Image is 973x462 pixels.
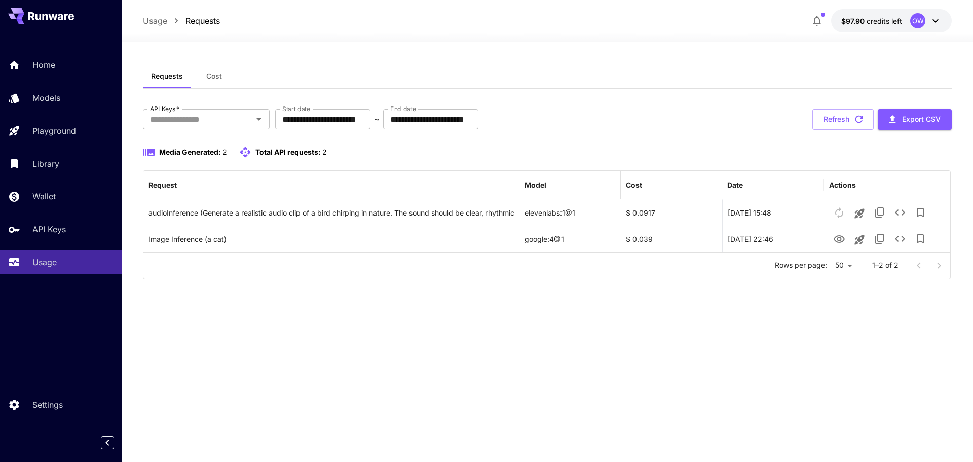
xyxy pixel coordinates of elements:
button: Collapse sidebar [101,436,114,449]
label: Start date [282,104,310,113]
p: Models [32,92,60,104]
nav: breadcrumb [143,15,220,27]
div: $ 0.0917 [621,199,722,226]
div: elevenlabs:1@1 [519,199,621,226]
button: Launch in playground [849,203,870,224]
div: Cost [626,181,642,189]
div: Model [525,181,546,189]
button: Refresh [812,109,874,130]
div: Collapse sidebar [108,434,122,452]
button: Copy TaskUUID [870,229,890,249]
div: $ 0.039 [621,226,722,252]
button: Export CSV [878,109,952,130]
p: API Keys [32,223,66,235]
p: Wallet [32,190,56,202]
label: End date [390,104,416,113]
button: Copy TaskUUID [870,202,890,223]
div: 22 Sep, 2025 15:48 [722,199,824,226]
div: Request [148,181,177,189]
span: credits left [867,17,902,25]
span: 2 [322,148,327,156]
span: Media Generated: [159,148,221,156]
p: 1–2 of 2 [872,260,899,270]
button: See details [890,229,910,249]
p: Rows per page: [775,260,827,270]
span: Cost [206,72,222,81]
a: Requests [185,15,220,27]
span: Requests [151,72,183,81]
p: Settings [32,399,63,411]
p: Home [32,59,55,71]
button: Add to library [910,202,930,223]
div: Click to copy prompt [148,200,514,226]
button: Open [252,112,266,126]
button: $97.89811OW [831,9,952,32]
p: Library [32,158,59,170]
span: $97.90 [841,17,867,25]
div: Actions [829,181,856,189]
button: View [829,228,849,249]
p: Usage [32,256,57,268]
button: Add to library [910,229,930,249]
button: See details [890,202,910,223]
a: Usage [143,15,167,27]
div: $97.89811 [841,16,902,26]
div: 21 Sep, 2025 22:46 [722,226,824,252]
button: This media was created over 7 days ago and needs to be re-generated. [829,202,849,223]
div: OW [910,13,925,28]
p: Playground [32,125,76,137]
div: google:4@1 [519,226,621,252]
label: API Keys [150,104,179,113]
div: Date [727,181,743,189]
button: Launch in playground [849,230,870,250]
p: ~ [374,113,380,125]
div: Click to copy prompt [148,226,514,252]
span: Total API requests: [255,148,321,156]
div: 50 [831,258,856,273]
span: 2 [222,148,227,156]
